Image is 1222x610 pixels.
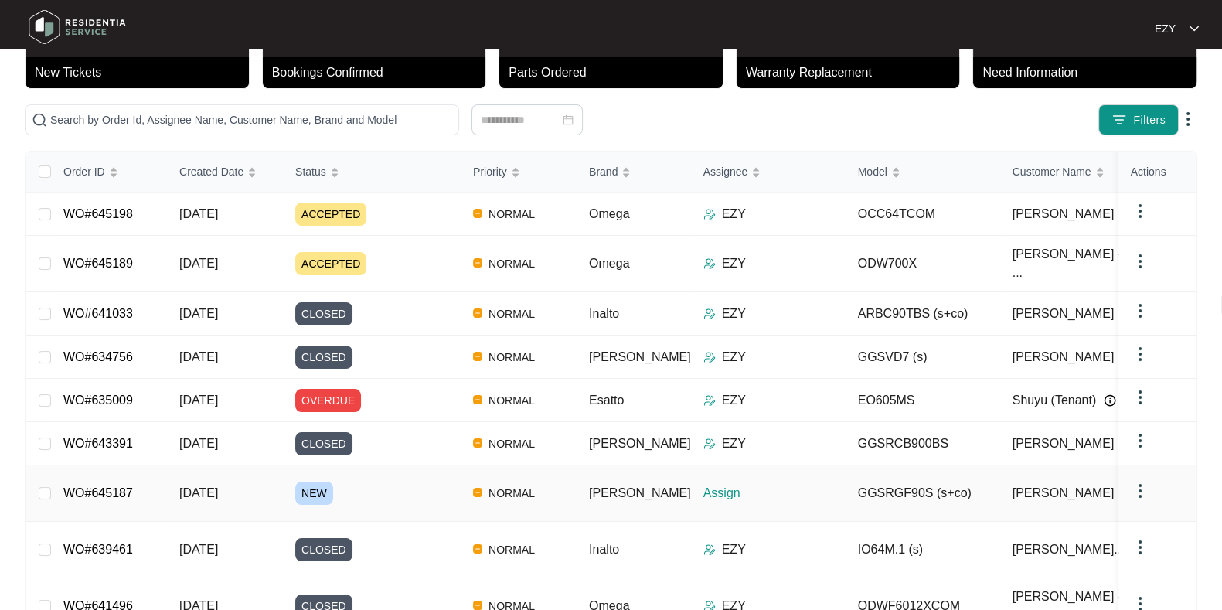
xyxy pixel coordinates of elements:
th: Order ID [51,152,167,193]
img: dropdown arrow [1131,538,1149,557]
input: Search by Order Id, Assignee Name, Customer Name, Brand and Model [50,111,452,128]
img: filter icon [1111,112,1127,128]
th: Assignee [691,152,846,193]
span: NORMAL [482,254,541,273]
a: WO#634756 [63,350,133,363]
a: WO#635009 [63,394,133,407]
span: [PERSON_NAME]... [1013,540,1125,559]
img: Assigner Icon [703,351,716,363]
img: Vercel Logo [473,352,482,361]
span: [DATE] [179,257,218,270]
th: Customer Name [1000,152,1155,193]
img: dropdown arrow [1131,388,1149,407]
img: Vercel Logo [473,395,482,404]
img: Vercel Logo [473,308,482,318]
span: Omega [589,257,629,270]
a: WO#645198 [63,207,133,220]
span: ACCEPTED [295,252,366,275]
span: CLOSED [295,538,352,561]
img: Assigner Icon [703,308,716,320]
img: Vercel Logo [473,258,482,268]
img: Assigner Icon [703,438,716,450]
span: [DATE] [179,207,218,220]
p: EZY [722,434,746,453]
td: OCC64TCOM [846,193,1000,236]
span: ACCEPTED [295,203,366,226]
span: Inalto [589,307,619,320]
img: Vercel Logo [473,601,482,610]
span: NORMAL [482,391,541,410]
span: Status [295,163,326,180]
button: filter iconFilters [1098,104,1179,135]
span: CLOSED [295,346,352,369]
img: dropdown arrow [1131,482,1149,500]
p: Need Information [982,63,1196,82]
p: EZY [722,254,746,273]
img: Vercel Logo [473,488,482,497]
span: Assignee [703,163,748,180]
p: EZY [722,348,746,366]
span: [DATE] [179,543,218,556]
p: EZY [722,305,746,323]
td: ODW700X [846,236,1000,292]
span: Shuyu (Tenant) [1013,391,1097,410]
td: EO605MS [846,379,1000,422]
p: EZY [722,205,746,223]
img: Vercel Logo [473,209,482,218]
span: NORMAL [482,540,541,559]
span: NORMAL [482,484,541,503]
p: New Tickets [35,63,249,82]
p: Warranty Replacement [746,63,960,82]
span: [DATE] [179,350,218,363]
span: NORMAL [482,348,541,366]
span: CLOSED [295,302,352,325]
p: EZY [722,540,746,559]
th: Actions [1118,152,1196,193]
th: Status [283,152,461,193]
img: dropdown arrow [1131,252,1149,271]
p: Parts Ordered [509,63,723,82]
span: CLOSED [295,432,352,455]
span: [PERSON_NAME] [589,350,691,363]
img: Assigner Icon [703,257,716,270]
img: dropdown arrow [1131,302,1149,320]
span: [DATE] [179,437,218,450]
p: Bookings Confirmed [272,63,486,82]
th: Brand [577,152,691,193]
span: Order ID [63,163,105,180]
img: dropdown arrow [1131,431,1149,450]
img: search-icon [32,112,47,128]
span: [PERSON_NAME] [1013,305,1115,323]
img: Assigner Icon [703,208,716,220]
span: Inalto [589,543,619,556]
span: [DATE] [179,394,218,407]
span: Created Date [179,163,243,180]
td: GGSRGF90S (s+co) [846,465,1000,522]
td: ARBC90TBS (s+co) [846,292,1000,336]
img: Vercel Logo [473,438,482,448]
a: WO#641033 [63,307,133,320]
span: [DATE] [179,307,218,320]
th: Model [846,152,1000,193]
th: Created Date [167,152,283,193]
img: dropdown arrow [1131,345,1149,363]
p: EZY [722,391,746,410]
a: WO#645187 [63,486,133,499]
span: Priority [473,163,507,180]
th: Priority [461,152,577,193]
span: [PERSON_NAME] [1013,484,1115,503]
td: GGSVD7 (s) [846,336,1000,379]
p: Assign [703,484,846,503]
a: WO#639461 [63,543,133,556]
span: Customer Name [1013,163,1091,180]
span: NORMAL [482,205,541,223]
span: [PERSON_NAME] - ... [1013,245,1135,282]
span: Omega [589,207,629,220]
span: [PERSON_NAME] [1013,348,1115,366]
span: Model [858,163,887,180]
span: OVERDUE [295,389,361,412]
a: WO#643391 [63,437,133,450]
span: [PERSON_NAME] [1013,434,1115,453]
img: dropdown arrow [1190,25,1199,32]
span: [PERSON_NAME] [589,486,691,499]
